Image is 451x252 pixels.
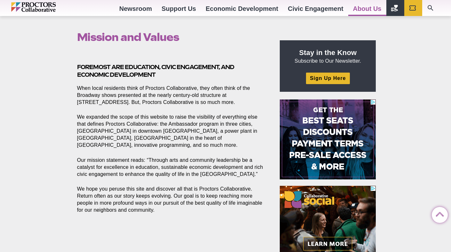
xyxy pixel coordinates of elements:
[432,207,445,220] a: Back to Top
[287,48,368,65] p: Subscribe to Our Newsletter.
[280,99,376,179] iframe: Advertisement
[299,49,357,57] strong: Stay in the Know
[77,63,265,78] h3: Foremost are education, civic engagement, and economic development
[306,73,350,84] a: Sign Up Here
[77,85,265,106] p: When local residents think of Proctors Collaborative, they often think of the Broadway shows pres...
[77,114,265,149] p: We expanded the scope of this website to raise the visibility of everything else that defines Pro...
[77,185,265,214] p: We hope you peruse this site and discover all that is Proctors Collaborative. Return often as our...
[77,31,265,43] h1: Mission and Values
[77,157,265,178] p: Our mission statement reads: “Through arts and community leadership be a catalyst for excellence ...
[11,2,83,12] img: Proctors logo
